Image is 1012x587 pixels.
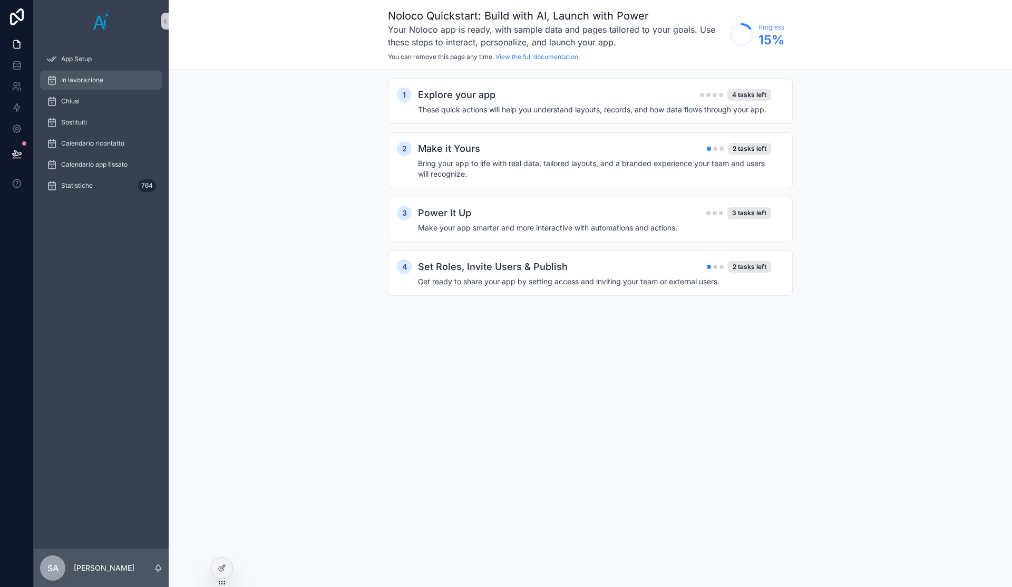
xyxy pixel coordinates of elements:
[388,8,725,23] h1: Noloco Quickstart: Build with AI, Launch with Power
[61,139,124,148] span: Calendario ricontatto
[388,53,494,61] span: You can remove this page any time.
[34,42,169,209] div: scrollable content
[61,97,80,105] span: Chiusi
[61,160,128,169] span: Calendario app fissato
[61,76,103,84] span: In lavorazione
[74,563,134,573] p: [PERSON_NAME]
[61,181,93,190] span: Statistiche
[47,562,59,574] span: SA
[93,13,109,30] img: App logo
[758,23,784,32] span: Progress
[40,50,162,69] a: App Setup
[388,23,725,49] h3: Your Noloco app is ready, with sample data and pages tailored to your goals. Use these steps to i...
[40,155,162,174] a: Calendario app fissato
[40,176,162,195] a: Statistiche764
[138,179,156,192] div: 764
[40,134,162,153] a: Calendario ricontatto
[40,92,162,111] a: Chiusi
[40,71,162,90] a: In lavorazione
[61,118,87,127] span: Sostituiti
[61,55,92,63] span: App Setup
[758,32,784,49] span: 15 %
[40,113,162,132] a: Sostituiti
[495,53,580,61] a: View the full documentation.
